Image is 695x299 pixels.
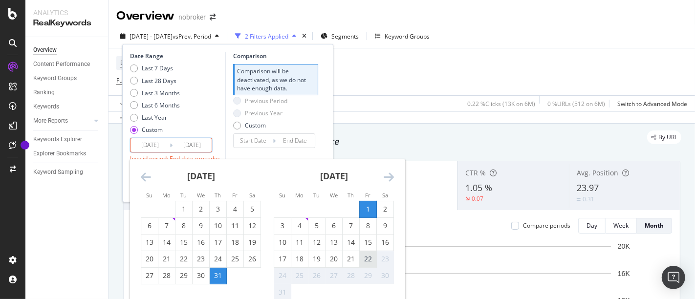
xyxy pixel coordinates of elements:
[33,59,101,69] a: Content Performance
[175,221,192,231] div: 8
[210,217,227,234] td: Choose Thursday, July 10, 2025 as your check-out date. It’s available.
[158,271,175,280] div: 28
[274,271,291,280] div: 24
[130,32,173,41] span: [DATE] - [DATE]
[193,271,209,280] div: 30
[249,192,255,199] small: Sa
[326,237,342,247] div: 13
[291,237,308,247] div: 11
[308,254,325,264] div: 19
[326,254,342,264] div: 20
[586,221,597,230] div: Day
[210,237,226,247] div: 17
[142,77,176,85] div: Last 28 Days
[618,270,630,278] text: 16K
[245,32,288,41] div: 2 Filters Applied
[330,192,338,199] small: We
[244,251,261,267] td: Choose Saturday, July 26, 2025 as your check-out date. It’s available.
[158,221,175,231] div: 7
[175,251,193,267] td: Choose Tuesday, July 22, 2025 as your check-out date. It’s available.
[613,96,687,111] button: Switch to Advanced Mode
[141,237,158,247] div: 13
[175,271,192,280] div: 29
[233,52,318,60] div: Comparison
[33,167,101,177] a: Keyword Sampling
[291,217,308,234] td: Choose Monday, August 4, 2025 as your check-out date. It’s available.
[245,121,266,129] div: Custom
[227,201,244,217] td: Choose Friday, July 4, 2025 as your check-out date. It’s available.
[577,198,581,201] img: Equal
[175,267,193,284] td: Choose Tuesday, July 29, 2025 as your check-out date. It’s available.
[210,251,227,267] td: Choose Thursday, July 24, 2025 as your check-out date. It’s available.
[244,221,261,231] div: 12
[130,154,223,171] div: Invalid period: End date precedes start date
[360,201,377,217] td: Selected as start date. Friday, August 1, 2025
[578,218,606,234] button: Day
[175,237,192,247] div: 15
[33,134,101,145] a: Keywords Explorer
[295,192,304,199] small: Mo
[193,217,210,234] td: Choose Wednesday, July 9, 2025 as your check-out date. It’s available.
[130,89,180,97] div: Last 3 Months
[180,192,187,199] small: Tu
[158,267,175,284] td: Choose Monday, July 28, 2025 as your check-out date. It’s available.
[377,221,393,231] div: 9
[244,237,261,247] div: 19
[173,32,211,41] span: vs Prev. Period
[274,254,291,264] div: 17
[291,221,308,231] div: 4
[193,221,209,231] div: 9
[244,234,261,251] td: Choose Saturday, July 19, 2025 as your check-out date. It’s available.
[577,168,618,177] span: Avg. Position
[193,204,209,214] div: 2
[326,221,342,231] div: 6
[175,201,193,217] td: Choose Tuesday, July 1, 2025 as your check-out date. It’s available.
[343,271,359,280] div: 28
[377,204,393,214] div: 2
[142,64,173,72] div: Last 7 Days
[193,234,210,251] td: Choose Wednesday, July 16, 2025 as your check-out date. It’s available.
[227,237,243,247] div: 18
[175,234,193,251] td: Choose Tuesday, July 15, 2025 as your check-out date. It’s available.
[233,64,318,95] div: Comparison will be deactivated, as we do not have enough data.
[326,217,343,234] td: Choose Wednesday, August 6, 2025 as your check-out date. It’s available.
[465,182,492,193] span: 1.05 %
[360,271,376,280] div: 29
[244,204,261,214] div: 5
[245,109,282,117] div: Previous Year
[244,217,261,234] td: Choose Saturday, July 12, 2025 as your check-out date. It’s available.
[173,138,212,152] input: End Date
[291,254,308,264] div: 18
[377,271,393,280] div: 30
[662,266,685,289] div: Open Intercom Messenger
[291,271,308,280] div: 25
[175,217,193,234] td: Choose Tuesday, July 8, 2025 as your check-out date. It’s available.
[227,221,243,231] div: 11
[360,254,376,264] div: 22
[308,251,326,267] td: Choose Tuesday, August 19, 2025 as your check-out date. It’s available.
[120,59,139,67] span: Device
[142,101,180,109] div: Last 6 Months
[308,217,326,234] td: Choose Tuesday, August 5, 2025 as your check-out date. It’s available.
[343,237,359,247] div: 14
[343,251,360,267] td: Choose Thursday, August 21, 2025 as your check-out date. It’s available.
[33,116,68,126] div: More Reports
[33,87,55,98] div: Ranking
[141,267,158,284] td: Choose Sunday, July 27, 2025 as your check-out date. It’s available.
[360,267,377,284] td: Not available. Friday, August 29, 2025
[233,109,287,117] div: Previous Year
[274,237,291,247] div: 10
[33,59,90,69] div: Content Performance
[141,221,158,231] div: 6
[227,254,243,264] div: 25
[637,218,672,234] button: Month
[382,192,388,199] small: Sa
[33,134,82,145] div: Keywords Explorer
[300,31,308,41] div: times
[210,271,226,280] div: 31
[274,217,291,234] td: Choose Sunday, August 3, 2025 as your check-out date. It’s available.
[130,77,180,85] div: Last 28 Days
[210,204,226,214] div: 3
[343,217,360,234] td: Choose Thursday, August 7, 2025 as your check-out date. It’s available.
[308,221,325,231] div: 5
